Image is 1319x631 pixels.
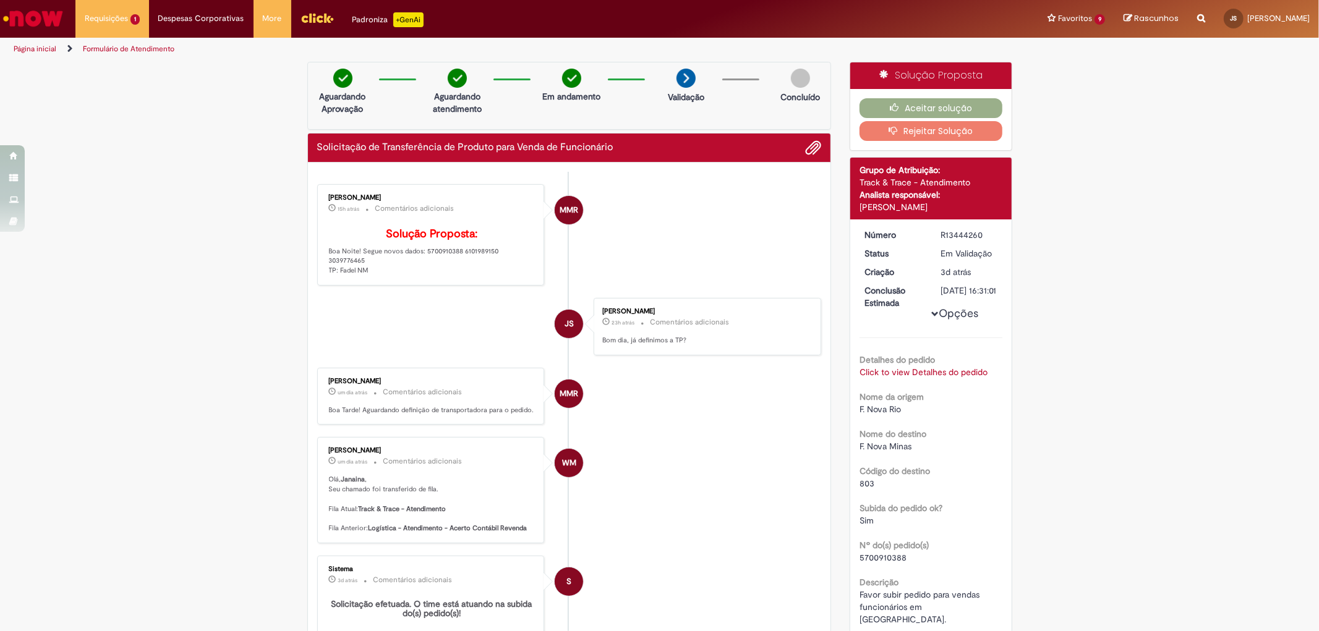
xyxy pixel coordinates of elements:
[791,69,810,88] img: img-circle-grey.png
[555,449,583,477] div: Wendel Mantovani
[374,575,453,585] small: Comentários adicionais
[855,284,931,309] dt: Conclusão Estimada
[860,552,907,563] span: 5700910388
[14,44,56,54] a: Página inicial
[855,247,931,260] dt: Status
[263,12,282,25] span: More
[860,98,1002,118] button: Aceitar solução
[555,310,583,338] div: Janaina Lima da Silva
[9,38,870,61] ul: Trilhas de página
[555,379,583,408] div: Matheus Maia Rocha
[338,577,358,584] time: 25/08/2025 13:31:02
[565,309,574,339] span: JS
[352,12,424,27] div: Padroniza
[860,366,988,378] a: Click to view Detalhes do pedido
[338,389,368,396] time: 26/08/2025 18:07:52
[941,247,998,260] div: Em Validação
[941,266,971,277] span: 3d atrás
[83,44,174,54] a: Formulário de Atendimento
[650,317,729,328] small: Comentários adicionais
[780,91,820,103] p: Concluído
[85,12,128,25] span: Requisições
[329,405,535,415] p: Boa Tarde! Aguardando definição de transportadora para o pedido.
[1,6,65,31] img: ServiceNow
[1058,12,1092,25] span: Favoritos
[860,188,1002,201] div: Analista responsável:
[1231,14,1237,22] span: JS
[313,90,373,115] p: Aguardando Aprovação
[860,577,899,588] b: Descrição
[860,502,942,514] b: Subida do pedido ok?
[860,404,901,415] span: F. Nova Rio
[383,456,463,467] small: Comentários adicionais
[369,523,527,533] b: Logística - Atendimento - Acerto Contábil Revenda
[1134,12,1179,24] span: Rascunhos
[850,62,1012,89] div: Solução Proposta
[612,319,634,326] span: 23h atrás
[612,319,634,326] time: 27/08/2025 10:51:59
[329,378,535,385] div: [PERSON_NAME]
[860,441,911,452] span: F. Nova Minas
[301,9,334,27] img: click_logo_yellow_360x200.png
[860,176,1002,188] div: Track & Trace - Atendimento
[448,69,467,88] img: check-circle-green.png
[860,391,924,402] b: Nome da origem
[329,194,535,201] div: [PERSON_NAME]
[338,389,368,396] span: um dia atrás
[341,475,365,484] b: Janaina
[677,69,696,88] img: arrow-next.png
[331,598,534,619] b: Solicitação efetuada. O time está atuando na subida do(s) pedido(s)!
[855,229,931,241] dt: Número
[338,577,358,584] span: 3d atrás
[860,478,874,489] span: 803
[338,458,368,465] span: um dia atrás
[860,428,926,439] b: Nome do destino
[555,196,583,224] div: Matheus Maia Rocha
[383,387,463,397] small: Comentários adicionais
[602,308,808,315] div: [PERSON_NAME]
[566,567,571,596] span: S
[375,203,455,214] small: Comentários adicionais
[560,379,578,409] span: MMR
[338,205,360,213] span: 15h atrás
[860,515,874,526] span: Sim
[158,12,244,25] span: Despesas Corporativas
[317,142,613,153] h2: Solicitação de Transferência de Produto para Venda de Funcionário Histórico de tíquete
[860,354,935,365] b: Detalhes do pedido
[359,504,446,514] b: Track & Trace - Atendimento
[562,69,581,88] img: check-circle-green.png
[1124,13,1179,25] a: Rascunhos
[338,205,360,213] time: 27/08/2025 18:45:33
[668,91,704,103] p: Validação
[860,540,929,551] b: Nº do(s) pedido(s)
[855,266,931,278] dt: Criação
[555,567,583,596] div: System
[393,12,424,27] p: +GenAi
[329,228,535,276] p: Boa Noite! Segue novos dados: 5700910388 6101989150 3039776465 TP: Fadel NM
[941,284,998,297] div: [DATE] 16:31:01
[542,90,600,103] p: Em andamento
[941,266,998,278] div: 25/08/2025 13:30:56
[427,90,487,115] p: Aguardando atendimento
[860,589,982,625] span: Favor subir pedido para vendas funcionários em [GEOGRAPHIC_DATA].
[602,336,808,345] p: Bom dia, já definimos a TP?
[329,565,535,573] div: Sistema
[562,448,576,478] span: WM
[941,229,998,241] div: R13444260
[860,121,1002,141] button: Rejeitar Solução
[560,195,578,225] span: MMR
[386,227,477,241] b: Solução Proposta:
[805,140,821,156] button: Adicionar anexos
[333,69,352,88] img: check-circle-green.png
[860,201,1002,213] div: [PERSON_NAME]
[329,447,535,454] div: [PERSON_NAME]
[329,475,535,533] p: Olá, , Seu chamado foi transferido de fila. Fila Atual: Fila Anterior:
[860,465,930,476] b: Código do destino
[130,14,140,25] span: 1
[941,266,971,277] time: 25/08/2025 13:30:56
[338,458,368,465] time: 26/08/2025 16:52:21
[1247,13,1310,23] span: [PERSON_NAME]
[1095,14,1105,25] span: 9
[860,164,1002,176] div: Grupo de Atribuição:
